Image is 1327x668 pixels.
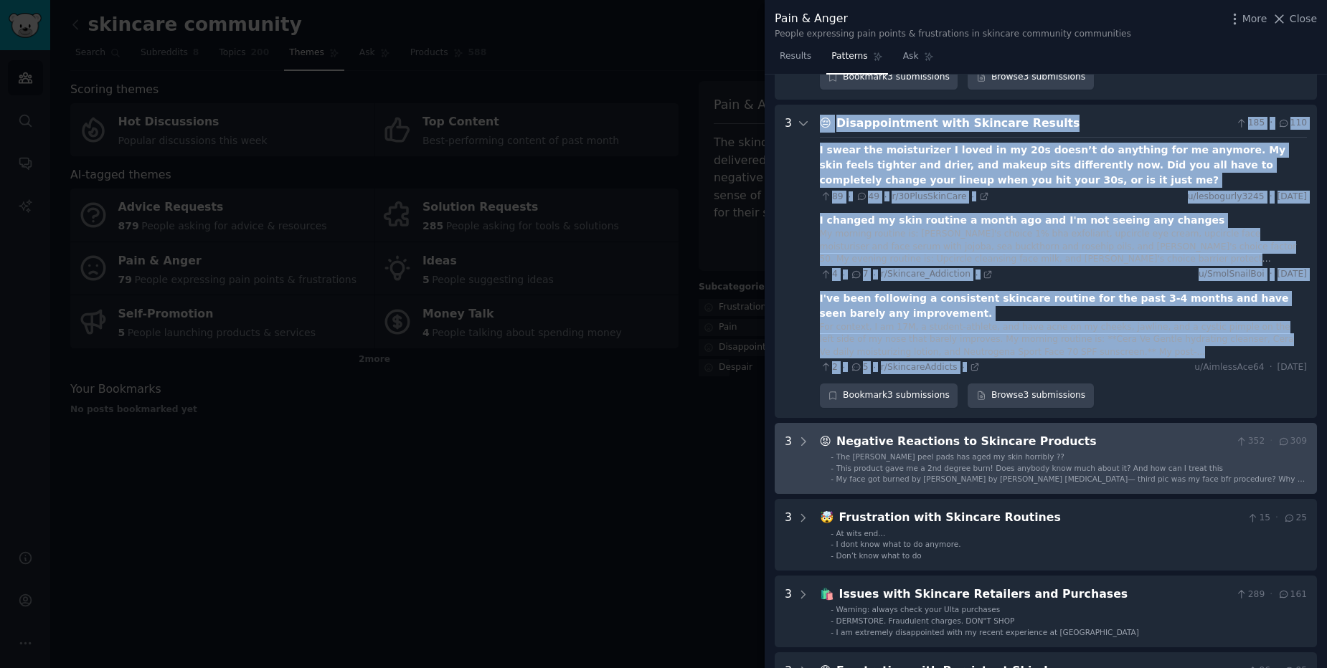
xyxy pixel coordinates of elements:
[1278,588,1307,601] span: 161
[850,268,868,281] span: 7
[820,191,844,204] span: 89
[873,269,875,280] span: ·
[856,191,879,204] span: 49
[820,383,958,408] button: Bookmark3 submissions
[836,452,1064,461] span: The [PERSON_NAME] peel pads has aged my skin horribly ??
[968,65,1093,90] a: Browse3 submissions
[1247,512,1270,525] span: 15
[849,191,851,201] span: ·
[1270,361,1272,374] span: ·
[820,587,834,601] span: 🛍️
[820,268,838,281] span: 4
[775,45,816,75] a: Results
[836,464,1223,472] span: This product gave me a 2nd degree burn! Does anybody know much about it? And how can I treat this
[836,433,1230,451] div: Negative Reactions to Skincare Products
[820,510,834,524] span: 🤯
[820,361,838,374] span: 2
[820,143,1307,188] div: I swear the moisturizer I loved in my 20s doesn’t do anything for me anymore. My skin feels tight...
[831,539,833,549] div: -
[892,191,966,201] span: r/30PlusSkinCare
[839,509,1242,527] div: Frustration with Skincare Routines
[1275,512,1278,525] span: ·
[820,65,958,90] div: Bookmark 3 submissions
[831,550,833,560] div: -
[1270,435,1272,448] span: ·
[820,291,1307,321] div: I've been following a consistent skincare routine for the past 3-4 months and have seen barely an...
[831,616,833,626] div: -
[1242,11,1267,27] span: More
[1278,361,1307,374] span: [DATE]
[831,463,833,473] div: -
[898,45,939,75] a: Ask
[831,627,833,637] div: -
[843,362,845,372] span: ·
[831,474,833,484] div: -
[831,452,833,462] div: -
[836,474,1305,493] span: My face got burned by [PERSON_NAME] by [PERSON_NAME] [MEDICAL_DATA]— third pic was my face bfr pr...
[836,616,1015,625] span: DERMSTORE. Fraudulent charges. DON"T SHOP
[785,115,792,408] div: 3
[873,362,875,372] span: ·
[1278,191,1307,204] span: [DATE]
[1235,117,1265,130] span: 185
[836,605,1001,614] span: Warning: always check your Ulta purchases
[1235,588,1265,601] span: 289
[1278,435,1307,448] span: 309
[826,45,887,75] a: Patterns
[839,586,1231,603] div: Issues with Skincare Retailers and Purchases
[785,509,792,560] div: 3
[843,269,845,280] span: ·
[1270,588,1272,601] span: ·
[785,433,792,485] div: 3
[881,269,971,279] span: r/Skincare_Addiction
[903,50,919,63] span: Ask
[1270,117,1272,130] span: ·
[836,551,922,560] span: Don’t know what to do
[972,191,974,201] span: ·
[968,383,1093,408] a: Browse3 submissions
[1290,11,1317,27] span: Close
[1283,512,1307,525] span: 25
[1270,191,1272,204] span: ·
[1235,435,1265,448] span: 352
[785,586,792,637] div: 3
[1199,268,1265,281] span: u/SmolSnailBoi
[1270,268,1272,281] span: ·
[963,362,965,372] span: ·
[836,540,961,548] span: I dont know what to do anymore.
[881,362,958,372] span: r/SkincareAddicts
[1278,117,1307,130] span: 110
[820,321,1307,359] div: For context, I am 17M, a student-athlete, and have acne on my cheeks, jawline, and a cystic pimpl...
[780,50,811,63] span: Results
[1272,11,1317,27] button: Close
[820,213,1225,228] div: I changed my skin routine a month ago and I'm not seeing any changes
[820,116,831,130] span: 😔
[831,528,833,538] div: -
[850,361,868,374] span: 5
[775,10,1131,28] div: Pain & Anger
[820,228,1307,266] div: My morning routine is: [PERSON_NAME]'s choice 1% bha exfoliant, upcircle eye cream, upcircle face...
[836,628,1139,636] span: I am extremely disappointed with my recent experience at [GEOGRAPHIC_DATA]
[831,50,867,63] span: Patterns
[976,269,978,280] span: ·
[775,28,1131,41] div: People expressing pain points & frustrations in skincare community communities
[1278,268,1307,281] span: [DATE]
[820,434,831,448] span: 😡
[1227,11,1267,27] button: More
[884,191,887,201] span: ·
[836,529,886,538] span: At wits end...
[831,604,833,614] div: -
[820,65,958,90] button: Bookmark3 submissions
[836,115,1230,133] div: Disappointment with Skincare Results
[1194,361,1264,374] span: u/AimlessAce64
[1188,191,1265,204] span: u/lesbogurly3245
[820,383,958,408] div: Bookmark 3 submissions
